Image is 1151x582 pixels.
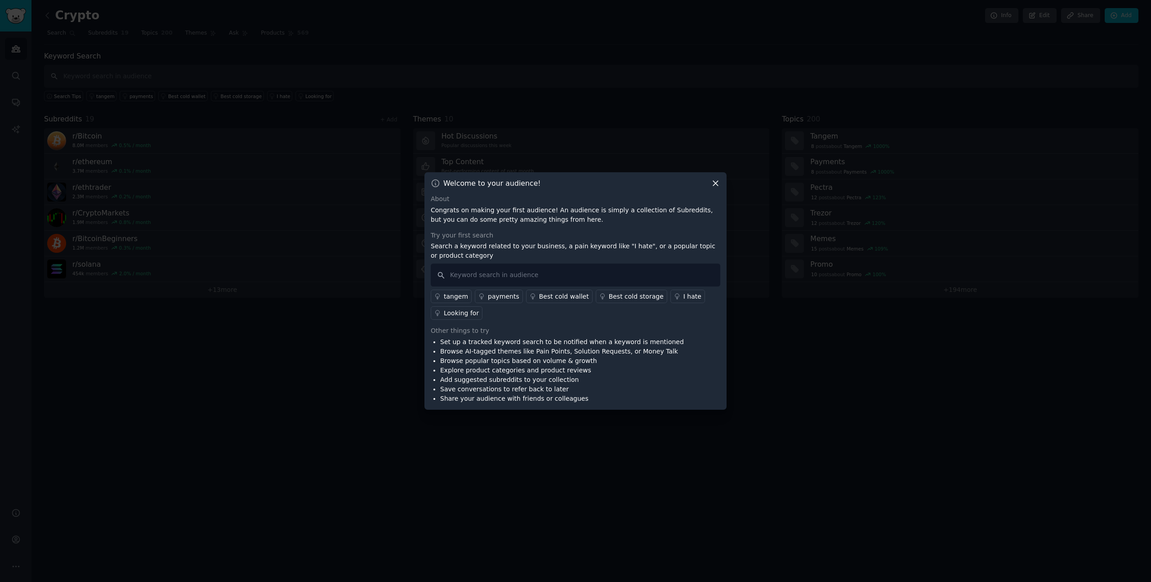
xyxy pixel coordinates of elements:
[431,194,720,204] div: About
[444,309,479,318] div: Looking for
[444,292,468,301] div: tangem
[488,292,519,301] div: payments
[440,366,684,375] li: Explore product categories and product reviews
[431,326,720,336] div: Other things to try
[431,290,472,303] a: tangem
[683,292,701,301] div: I hate
[431,306,482,320] a: Looking for
[526,290,593,303] a: Best cold wallet
[440,394,684,403] li: Share your audience with friends or colleagues
[431,264,720,287] input: Keyword search in audience
[440,375,684,385] li: Add suggested subreddits to your collection
[443,179,541,188] h3: Welcome to your audience!
[440,385,684,394] li: Save conversations to refer back to later
[431,231,720,240] div: Try your first search
[475,290,523,303] a: payments
[440,356,684,366] li: Browse popular topics based on volume & growth
[431,242,720,260] p: Search a keyword related to your business, a pain keyword like "I hate", or a popular topic or pr...
[539,292,589,301] div: Best cold wallet
[440,337,684,347] li: Set up a tracked keyword search to be notified when a keyword is mentioned
[670,290,705,303] a: I hate
[431,206,720,224] p: Congrats on making your first audience! An audience is simply a collection of Subreddits, but you...
[440,347,684,356] li: Browse AI-tagged themes like Pain Points, Solution Requests, or Money Talk
[596,290,667,303] a: Best cold storage
[609,292,664,301] div: Best cold storage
